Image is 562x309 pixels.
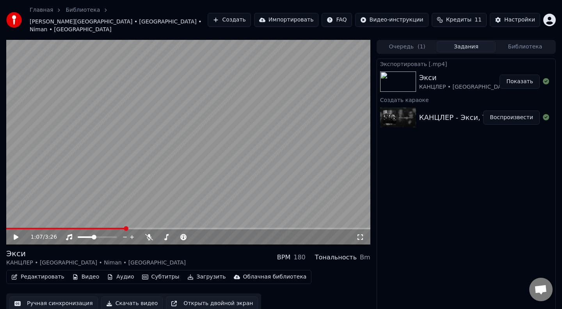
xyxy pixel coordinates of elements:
div: Создать караоке [377,95,555,104]
div: Открытый чат [529,278,553,301]
div: Bm [360,253,370,262]
button: Очередь [378,41,437,52]
a: Библиотека [66,6,100,14]
nav: breadcrumb [30,6,208,34]
button: Библиотека [496,41,555,52]
button: Аудио [104,271,137,282]
span: 11 [475,16,482,24]
button: Показать [500,75,540,89]
button: Видео [69,271,103,282]
span: 3:26 [45,233,57,241]
button: FAQ [322,13,352,27]
div: Экси [6,248,186,259]
button: Редактировать [8,271,68,282]
span: ( 1 ) [418,43,425,51]
div: 180 [293,253,306,262]
button: Настройки [490,13,540,27]
button: Видео-инструкции [355,13,429,27]
div: Экспортировать [.mp4] [377,59,555,68]
div: Настройки [504,16,535,24]
span: Кредиты [446,16,471,24]
span: [PERSON_NAME][GEOGRAPHIC_DATA] • [GEOGRAPHIC_DATA] • Niman • [GEOGRAPHIC_DATA] [30,18,208,34]
div: Облачная библиотека [243,273,307,281]
button: Воспроизвести [483,111,540,125]
button: Задания [437,41,496,52]
img: youka [6,12,22,28]
div: BPM [277,253,290,262]
button: Импортировать [254,13,319,27]
button: Создать [208,13,251,27]
span: 1:07 [31,233,43,241]
a: Главная [30,6,53,14]
div: Тональность [315,253,357,262]
div: КАНЦЛЕР • [GEOGRAPHIC_DATA] • Niman • [GEOGRAPHIC_DATA] [6,259,186,267]
button: Субтитры [139,271,183,282]
button: Кредиты11 [432,13,487,27]
button: Загрузить [184,271,229,282]
div: / [31,233,50,241]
